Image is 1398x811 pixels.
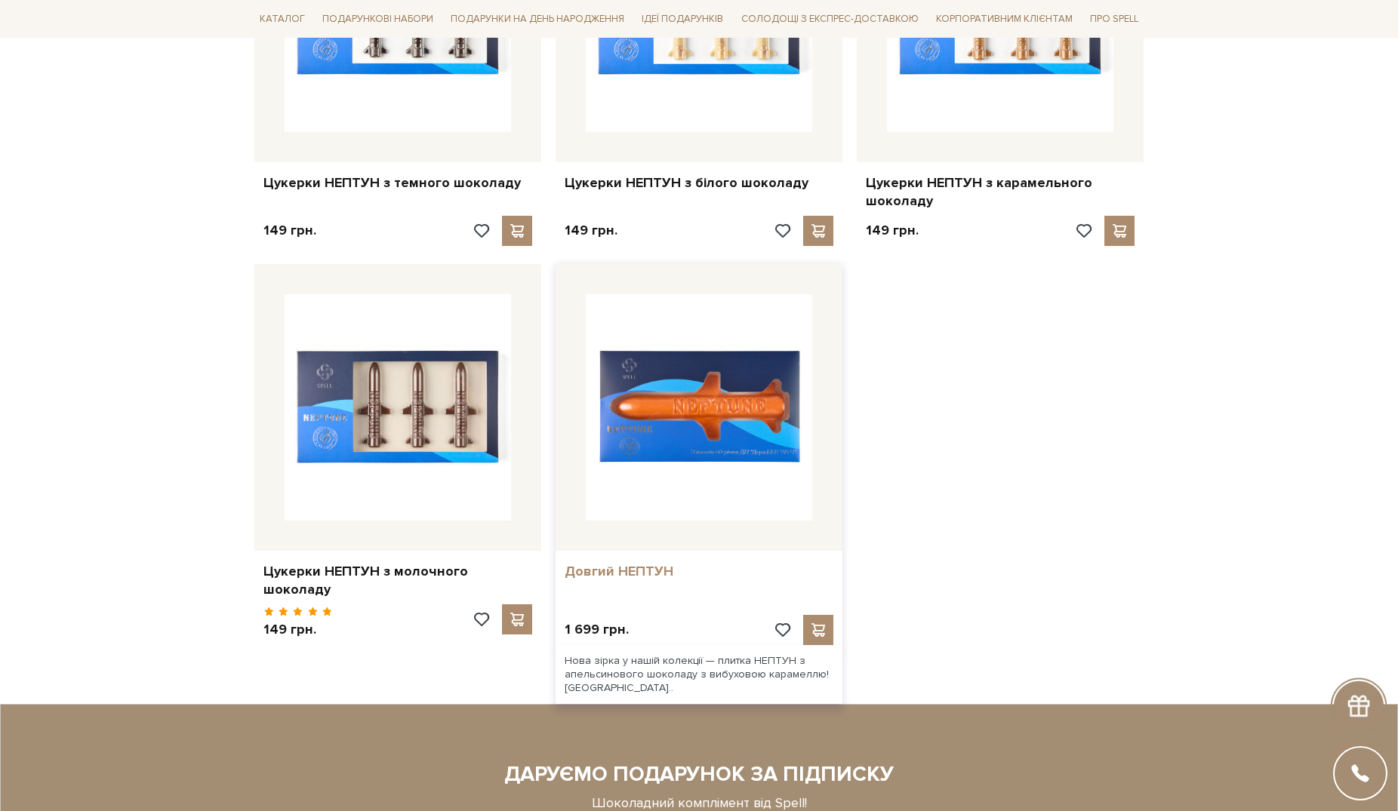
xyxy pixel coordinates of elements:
[930,6,1079,32] a: Корпоративним клієнтам
[565,174,833,192] a: Цукерки НЕПТУН з білого шоколаду
[636,8,729,31] span: Ідеї подарунків
[866,174,1135,210] a: Цукерки НЕПТУН з карамельного шоколаду
[263,621,332,638] p: 149 грн.
[565,222,617,239] p: 149 грн.
[735,6,925,32] a: Солодощі з експрес-доставкою
[866,222,919,239] p: 149 грн.
[445,8,630,31] span: Подарунки на День народження
[565,563,833,580] a: Довгий НЕПТУН
[316,8,439,31] span: Подарункові набори
[254,8,311,31] span: Каталог
[1084,8,1144,31] span: Про Spell
[565,621,629,638] p: 1 699 грн.
[556,645,842,705] div: Нова зірка у нашій колекції — плитка НЕПТУН з апельсинового шоколаду з вибуховою карамеллю! [GEOG...
[263,563,532,598] a: Цукерки НЕПТУН з молочного шоколаду
[263,222,316,239] p: 149 грн.
[263,174,532,192] a: Цукерки НЕПТУН з темного шоколаду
